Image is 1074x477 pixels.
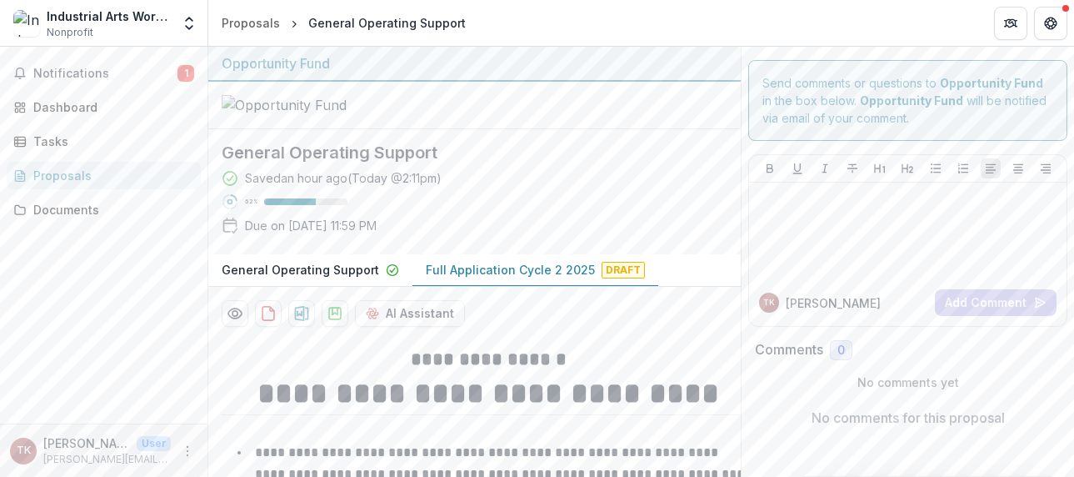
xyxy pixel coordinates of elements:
[786,294,881,312] p: [PERSON_NAME]
[1034,7,1067,40] button: Get Help
[760,158,780,178] button: Bold
[222,95,388,115] img: Opportunity Fund
[812,408,1005,428] p: No comments for this proposal
[308,14,466,32] div: General Operating Support
[7,93,201,121] a: Dashboard
[245,169,442,187] div: Saved an hour ago ( Today @ 2:11pm )
[837,344,845,358] span: 0
[177,7,201,40] button: Open entity switcher
[47,8,171,25] div: Industrial Arts Workshop
[33,98,187,116] div: Dashboard
[215,11,472,35] nav: breadcrumb
[13,10,40,37] img: Industrial Arts Workshop
[33,167,187,184] div: Proposals
[860,93,963,108] strong: Opportunity Fund
[755,342,823,358] h2: Comments
[288,300,315,327] button: download-proposal
[815,158,835,178] button: Italicize
[245,196,257,208] p: 62 %
[137,436,171,451] p: User
[177,441,197,461] button: More
[935,289,1057,316] button: Add Comment
[7,128,201,155] a: Tasks
[215,11,287,35] a: Proposals
[994,7,1027,40] button: Partners
[787,158,807,178] button: Underline
[842,158,862,178] button: Strike
[355,300,465,327] button: AI Assistant
[953,158,973,178] button: Ordered List
[1008,158,1028,178] button: Align Center
[222,143,701,163] h2: General Operating Support
[47,25,93,40] span: Nonprofit
[222,261,379,279] p: General Operating Support
[33,133,187,150] div: Tasks
[1036,158,1056,178] button: Align Right
[33,67,177,81] span: Notifications
[748,60,1067,141] div: Send comments or questions to in the box below. will be notified via email of your comment.
[222,53,727,73] div: Opportunity Fund
[7,162,201,189] a: Proposals
[43,434,130,452] p: [PERSON_NAME]
[177,65,194,82] span: 1
[33,201,187,218] div: Documents
[7,196,201,223] a: Documents
[222,14,280,32] div: Proposals
[322,300,348,327] button: download-proposal
[255,300,282,327] button: download-proposal
[17,445,31,456] div: Tim Kaulen
[222,300,248,327] button: Preview 4d1fc27d-b4fb-437a-b98b-f11938c792c5-1.pdf
[926,158,946,178] button: Bullet List
[870,158,890,178] button: Heading 1
[602,262,645,279] span: Draft
[897,158,917,178] button: Heading 2
[245,217,377,234] p: Due on [DATE] 11:59 PM
[763,299,775,307] div: Tim Kaulen
[426,261,595,279] p: Full Application Cycle 2 2025
[981,158,1001,178] button: Align Left
[755,374,1061,391] p: No comments yet
[43,452,171,467] p: [PERSON_NAME][EMAIL_ADDRESS][PERSON_NAME][DOMAIN_NAME]
[7,60,201,87] button: Notifications1
[940,76,1043,90] strong: Opportunity Fund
